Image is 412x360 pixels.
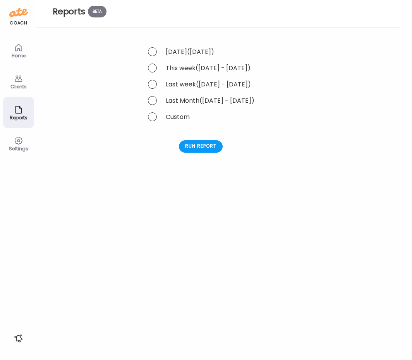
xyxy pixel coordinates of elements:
div: Reports [5,115,33,120]
div: Run report [179,140,223,153]
div: This week [147,63,254,73]
h2: Reports [53,6,384,17]
div: Settings [5,146,33,151]
div: Custom [147,112,254,122]
img: ate [9,6,28,19]
span: ([DATE] - [DATE]) [196,64,251,72]
div: Home [5,53,33,58]
div: [DATE] [147,47,254,57]
span: ([DATE]) [187,47,214,56]
span: ([DATE] - [DATE]) [199,96,254,105]
div: coach [10,20,27,26]
span: ([DATE] - [DATE]) [196,80,251,89]
div: Last Month [147,95,254,105]
div: Clients [5,84,33,89]
div: Last week [147,79,254,89]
